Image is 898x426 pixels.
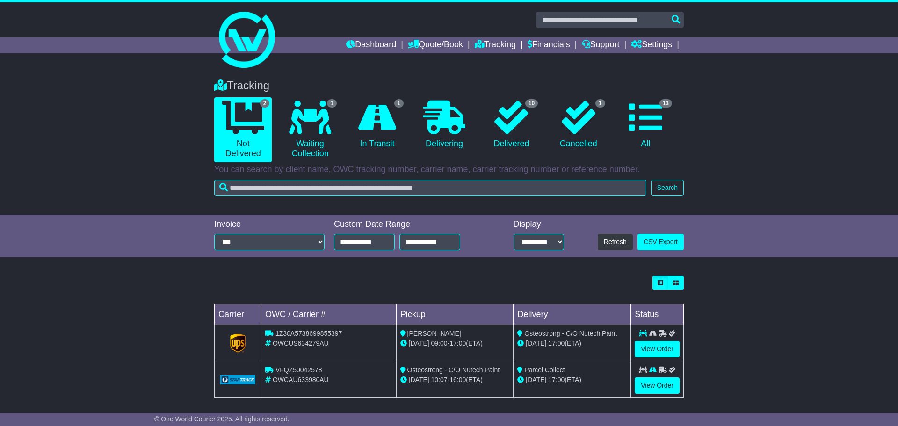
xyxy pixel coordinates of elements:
span: [DATE] [409,376,429,383]
td: Delivery [514,304,631,325]
span: [DATE] [526,376,546,383]
a: 1 Waiting Collection [281,97,339,162]
div: Custom Date Range [334,219,484,230]
a: Financials [528,37,570,53]
span: 17:00 [548,339,565,347]
span: [DATE] [409,339,429,347]
span: 17:00 [449,339,466,347]
a: Tracking [475,37,516,53]
a: Delivering [415,97,473,152]
a: View Order [635,341,680,357]
span: 13 [659,99,672,108]
span: [DATE] [526,339,546,347]
span: © One World Courier 2025. All rights reserved. [154,415,290,423]
span: 1 [595,99,605,108]
span: 2 [260,99,270,108]
div: Invoice [214,219,325,230]
span: 1 [327,99,337,108]
td: Carrier [215,304,261,325]
a: 1 In Transit [348,97,406,152]
a: Support [582,37,620,53]
span: Parcel Collect [524,366,565,374]
div: - (ETA) [400,339,510,348]
span: OWCAU633980AU [273,376,329,383]
span: OWCUS634279AU [273,339,329,347]
a: Dashboard [346,37,396,53]
div: (ETA) [517,375,627,385]
a: 10 Delivered [483,97,540,152]
span: Osteostrong - C/O Nutech Paint [524,330,617,337]
a: 1 Cancelled [550,97,607,152]
img: GetCarrierServiceLogo [230,334,246,353]
a: View Order [635,377,680,394]
a: 2 Not Delivered [214,97,272,162]
span: Osteostrong - C/O Nutech Paint [407,366,500,374]
div: Display [514,219,564,230]
span: [PERSON_NAME] [407,330,461,337]
span: 10 [525,99,538,108]
a: Quote/Book [408,37,463,53]
button: Search [651,180,684,196]
div: Tracking [210,79,688,93]
span: 09:00 [431,339,448,347]
p: You can search by client name, OWC tracking number, carrier name, carrier tracking number or refe... [214,165,684,175]
a: CSV Export [637,234,684,250]
span: VFQZ50042578 [275,366,322,374]
span: 1 [394,99,404,108]
td: Status [631,304,684,325]
span: 1Z30A5738699855397 [275,330,342,337]
img: GetCarrierServiceLogo [220,375,255,384]
span: 16:00 [449,376,466,383]
span: 10:07 [431,376,448,383]
span: 17:00 [548,376,565,383]
a: 13 All [617,97,674,152]
a: Settings [631,37,672,53]
td: OWC / Carrier # [261,304,397,325]
button: Refresh [598,234,633,250]
div: - (ETA) [400,375,510,385]
td: Pickup [396,304,514,325]
div: (ETA) [517,339,627,348]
